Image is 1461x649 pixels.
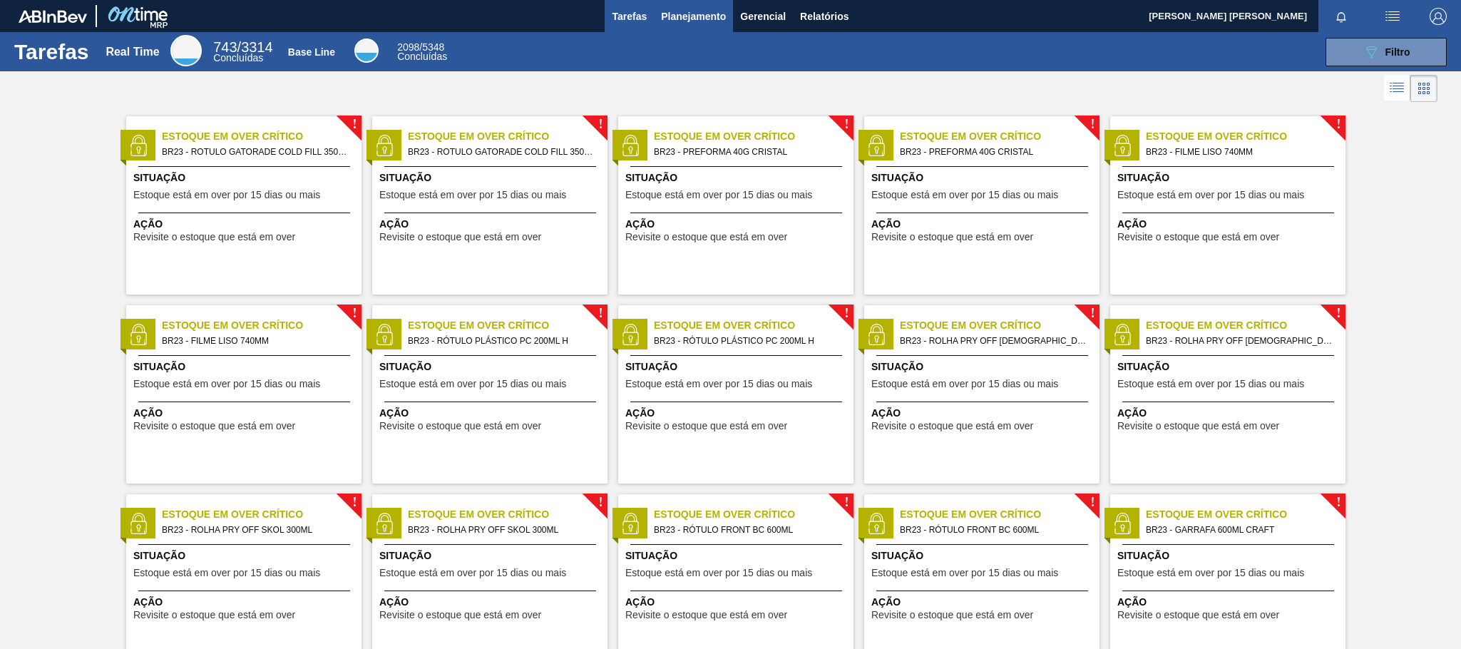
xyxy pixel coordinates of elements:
[1318,6,1364,26] button: Notificações
[871,379,1058,389] span: Estoque está em over por 15 dias ou mais
[1410,75,1437,102] div: Visão em Cards
[379,568,566,578] span: Estoque está em over por 15 dias ou mais
[1112,324,1133,345] img: status
[625,190,812,200] span: Estoque está em over por 15 dias ou mais
[133,610,295,620] span: Revisite o estoque que está em over
[1384,75,1410,102] div: Visão em Lista
[612,8,647,25] span: Tarefas
[213,52,263,63] span: Concluídas
[844,308,849,319] span: !
[213,39,237,55] span: 743
[162,144,350,160] span: BR23 - ROTULO GATORADE COLD FILL 350ML H BLBRRY
[170,35,202,66] div: Real Time
[625,595,850,610] span: Ação
[871,190,1058,200] span: Estoque está em over por 15 dias ou mais
[379,232,541,242] span: Revisite o estoque que está em over
[352,308,357,319] span: !
[1117,170,1342,185] span: Situação
[379,170,604,185] span: Situação
[844,497,849,508] span: !
[133,421,295,431] span: Revisite o estoque que está em over
[620,513,641,534] img: status
[598,308,603,319] span: !
[408,129,608,144] span: Estoque em Over Crítico
[654,144,842,160] span: BR23 - PREFORMA 40G CRISTAL
[654,507,853,522] span: Estoque em Over Crítico
[740,8,786,25] span: Gerencial
[1117,217,1342,232] span: Ação
[800,8,849,25] span: Relatórios
[871,232,1033,242] span: Revisite o estoque que está em over
[866,324,887,345] img: status
[352,119,357,130] span: !
[900,522,1088,538] span: BR23 - RÓTULO FRONT BC 600ML
[133,548,358,563] span: Situação
[625,359,850,374] span: Situação
[900,333,1088,349] span: BR23 - ROLHA PRY OFF BRAHMA 300ML
[625,406,850,421] span: Ação
[1090,308,1095,319] span: !
[1090,119,1095,130] span: !
[106,46,159,58] div: Real Time
[408,507,608,522] span: Estoque em Over Crítico
[14,44,89,60] h1: Tarefas
[374,513,395,534] img: status
[1430,8,1447,25] img: Logout
[1146,318,1345,333] span: Estoque em Over Crítico
[1384,8,1401,25] img: userActions
[379,421,541,431] span: Revisite o estoque que está em over
[1117,232,1279,242] span: Revisite o estoque que está em over
[408,522,596,538] span: BR23 - ROLHA PRY OFF SKOL 300ML
[374,324,395,345] img: status
[871,595,1096,610] span: Ação
[871,568,1058,578] span: Estoque está em over por 15 dias ou mais
[379,190,566,200] span: Estoque está em over por 15 dias ou mais
[397,41,444,53] span: / 5348
[1146,522,1334,538] span: BR23 - GARRAFA 600ML CRAFT
[1112,135,1133,156] img: status
[379,595,604,610] span: Ação
[352,497,357,508] span: !
[379,548,604,563] span: Situação
[379,406,604,421] span: Ação
[871,406,1096,421] span: Ação
[213,41,272,63] div: Real Time
[1117,359,1342,374] span: Situação
[128,513,149,534] img: status
[128,135,149,156] img: status
[654,318,853,333] span: Estoque em Over Crítico
[408,333,596,349] span: BR23 - RÓTULO PLÁSTICO PC 200ML H
[133,359,358,374] span: Situação
[620,135,641,156] img: status
[900,507,1099,522] span: Estoque em Over Crítico
[625,610,787,620] span: Revisite o estoque que está em over
[213,39,272,55] span: / 3314
[354,39,379,63] div: Base Line
[625,421,787,431] span: Revisite o estoque que está em over
[397,41,419,53] span: 2098
[397,51,447,62] span: Concluídas
[1385,46,1410,58] span: Filtro
[133,232,295,242] span: Revisite o estoque que está em over
[1146,333,1334,349] span: BR23 - ROLHA PRY OFF BRAHMA 300ML
[1117,379,1304,389] span: Estoque está em over por 15 dias ou mais
[625,170,850,185] span: Situação
[379,217,604,232] span: Ação
[625,217,850,232] span: Ação
[1146,507,1345,522] span: Estoque em Over Crítico
[625,568,812,578] span: Estoque está em over por 15 dias ou mais
[871,610,1033,620] span: Revisite o estoque que está em over
[133,379,320,389] span: Estoque está em over por 15 dias ou mais
[19,10,87,23] img: TNhmsLtSVTkK8tSr43FrP2fwEKptu5GPRR3wAAAABJRU5ErkJggg==
[162,522,350,538] span: BR23 - ROLHA PRY OFF SKOL 300ML
[1117,548,1342,563] span: Situação
[1326,38,1447,66] button: Filtro
[162,507,362,522] span: Estoque em Over Crítico
[661,8,726,25] span: Planejamento
[162,318,362,333] span: Estoque em Over Crítico
[1117,595,1342,610] span: Ação
[288,46,335,58] div: Base Line
[625,232,787,242] span: Revisite o estoque que está em over
[654,333,842,349] span: BR23 - RÓTULO PLÁSTICO PC 200ML H
[133,190,320,200] span: Estoque está em over por 15 dias ou mais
